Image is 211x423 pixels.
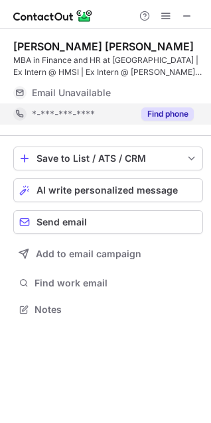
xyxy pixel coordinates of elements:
span: Find work email [35,277,198,289]
span: AI write personalized message [36,185,178,196]
span: Send email [36,217,87,227]
button: AI write personalized message [13,178,203,202]
div: MBA in Finance and HR at [GEOGRAPHIC_DATA] | Ex Intern @ HMSI | Ex Intern @ [PERSON_NAME] Life In... [13,54,203,78]
img: ContactOut v5.3.10 [13,8,93,24]
div: Save to List / ATS / CRM [36,153,180,164]
button: Find work email [13,274,203,292]
button: Send email [13,210,203,234]
span: Add to email campaign [36,249,141,259]
div: [PERSON_NAME] [PERSON_NAME] [13,40,194,53]
button: save-profile-one-click [13,147,203,170]
span: Email Unavailable [32,87,111,99]
span: Notes [35,304,198,316]
button: Notes [13,300,203,319]
button: Reveal Button [141,107,194,121]
button: Add to email campaign [13,242,203,266]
